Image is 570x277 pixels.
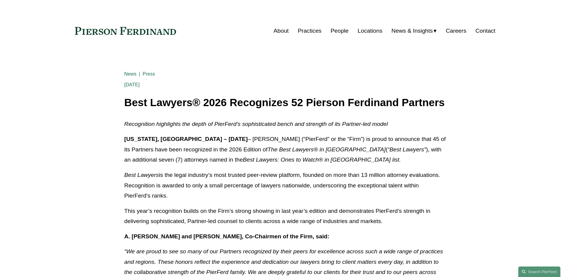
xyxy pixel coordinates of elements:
a: Practices [298,25,322,37]
a: About [274,25,289,37]
em: Recognition highlights the depth of PierFerd’s sophisticated bench and strength of its Partner-le... [124,121,388,127]
em: Best Lawyers: Ones to Watch® in [GEOGRAPHIC_DATA] list. [243,156,401,163]
span: News & Insights [392,26,433,36]
a: Search this site [518,267,560,277]
strong: A. [PERSON_NAME] and [PERSON_NAME], Co-Chairmen of the Firm, said: [124,233,329,240]
a: News [124,71,137,76]
a: folder dropdown [392,25,437,37]
a: Contact [475,25,495,37]
p: This year’s recognition builds on the Firm’s strong showing in last year’s edition and demonstrat... [124,206,446,227]
p: – [PERSON_NAME] (“PierFerd” or the “Firm”) is proud to announce that 45 of its Partners have been... [124,134,446,165]
h1: Best Lawyers® 2026 Recognizes 52 Pierson Ferdinand Partners [124,97,446,109]
a: People [331,25,349,37]
em: “Best Lawyers” [388,146,426,153]
em: The Best Lawyers® in [GEOGRAPHIC_DATA] [267,146,386,153]
a: Locations [358,25,382,37]
strong: [US_STATE], [GEOGRAPHIC_DATA] – [DATE] [124,136,248,142]
p: is the legal industry’s most trusted peer-review platform, founded on more than 13 million attorn... [124,170,446,201]
em: Best Lawyers [124,172,159,178]
span: [DATE] [124,82,140,87]
a: Press [143,71,155,76]
a: Careers [446,25,466,37]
